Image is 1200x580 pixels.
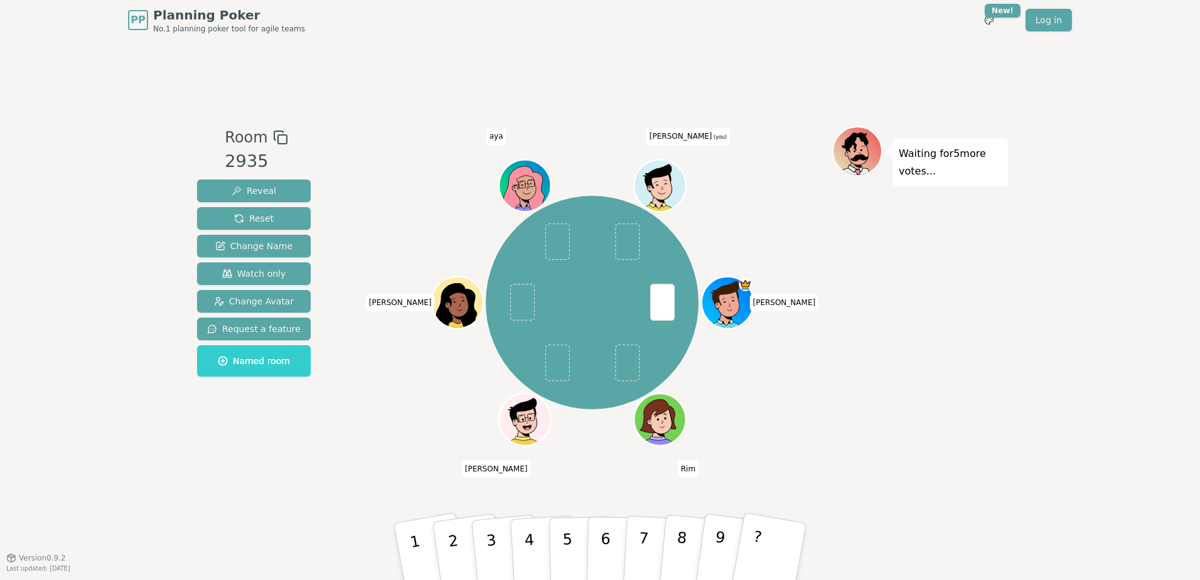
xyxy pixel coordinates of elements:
[214,295,294,308] span: Change Avatar
[749,294,818,311] span: Click to change your name
[19,553,66,563] span: Version 0.9.2
[197,318,311,340] button: Request a feature
[131,13,145,28] span: PP
[739,278,752,291] span: Arthur is the host
[462,460,531,478] span: Click to change your name
[486,127,506,145] span: Click to change your name
[646,127,730,145] span: Click to change your name
[225,126,267,149] span: Room
[197,180,311,202] button: Reveal
[1026,9,1072,31] a: Log in
[366,294,435,311] span: Click to change your name
[153,6,305,24] span: Planning Poker
[978,9,1000,31] button: New!
[635,161,684,210] button: Click to change your avatar
[207,323,301,335] span: Request a feature
[153,24,305,34] span: No.1 planning poker tool for agile teams
[128,6,305,34] a: PPPlanning PokerNo.1 planning poker tool for agile teams
[225,149,287,175] div: 2935
[215,240,292,252] span: Change Name
[6,553,66,563] button: Version0.9.2
[197,262,311,285] button: Watch only
[712,134,727,140] span: (you)
[197,207,311,230] button: Reset
[197,235,311,257] button: Change Name
[197,345,311,377] button: Named room
[678,460,699,478] span: Click to change your name
[197,290,311,313] button: Change Avatar
[218,355,290,367] span: Named room
[6,565,70,572] span: Last updated: [DATE]
[985,4,1021,18] div: New!
[899,145,1002,180] p: Waiting for 5 more votes...
[234,212,274,225] span: Reset
[222,267,286,280] span: Watch only
[232,185,276,197] span: Reveal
